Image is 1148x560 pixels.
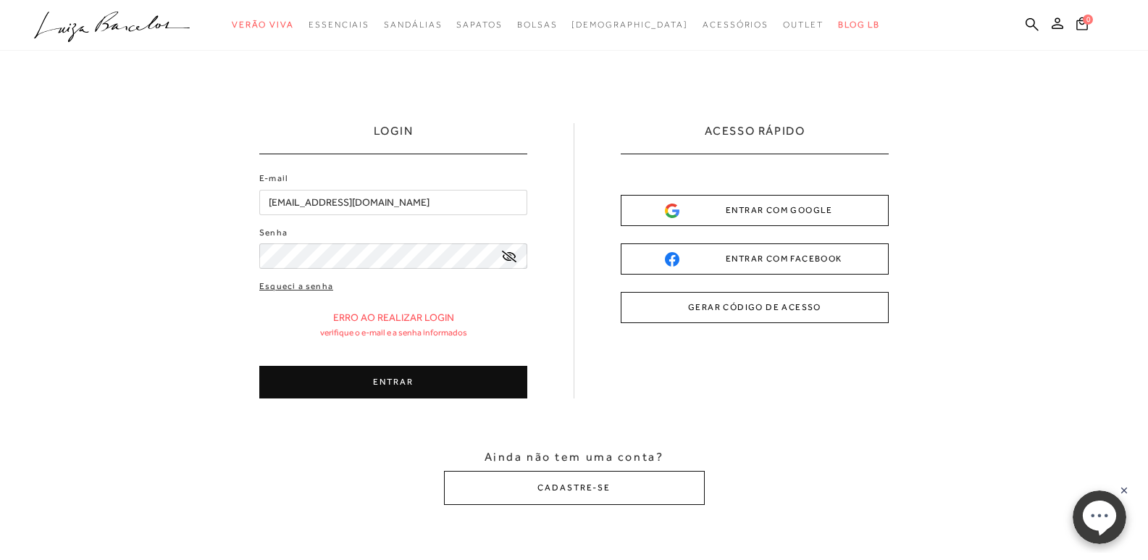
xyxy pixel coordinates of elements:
a: categoryNavScreenReaderText [309,12,369,38]
span: Ainda não tem uma conta? [485,449,663,465]
h2: ACESSO RÁPIDO [705,123,805,154]
span: Essenciais [309,20,369,30]
span: Bolsas [517,20,558,30]
label: E-mail [259,172,288,185]
a: Esqueci a senha [259,280,333,293]
a: categoryNavScreenReaderText [456,12,502,38]
a: noSubCategoriesText [571,12,688,38]
button: CADASTRE-SE [444,471,705,505]
span: 0 [1083,14,1093,25]
button: 0 [1072,16,1092,35]
a: BLOG LB [838,12,880,38]
button: GERAR CÓDIGO DE ACESSO [621,292,889,323]
p: Erro ao realizar login [333,312,454,324]
a: categoryNavScreenReaderText [517,12,558,38]
div: ENTRAR COM FACEBOOK [665,251,845,267]
a: categoryNavScreenReaderText [232,12,294,38]
a: categoryNavScreenReaderText [783,12,824,38]
a: categoryNavScreenReaderText [384,12,442,38]
a: categoryNavScreenReaderText [703,12,768,38]
h1: LOGIN [374,123,414,154]
span: Acessórios [703,20,768,30]
span: Sandálias [384,20,442,30]
span: Sapatos [456,20,502,30]
button: ENTRAR [259,366,527,398]
button: ENTRAR COM FACEBOOK [621,243,889,275]
input: E-mail [259,190,527,215]
p: Verifique o e-mail e a senha informados [320,327,467,338]
span: BLOG LB [838,20,880,30]
span: Outlet [783,20,824,30]
span: [DEMOGRAPHIC_DATA] [571,20,688,30]
span: Verão Viva [232,20,294,30]
a: exibir senha [502,251,516,262]
div: ENTRAR COM GOOGLE [665,203,845,218]
label: Senha [259,226,288,240]
button: ENTRAR COM GOOGLE [621,195,889,226]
